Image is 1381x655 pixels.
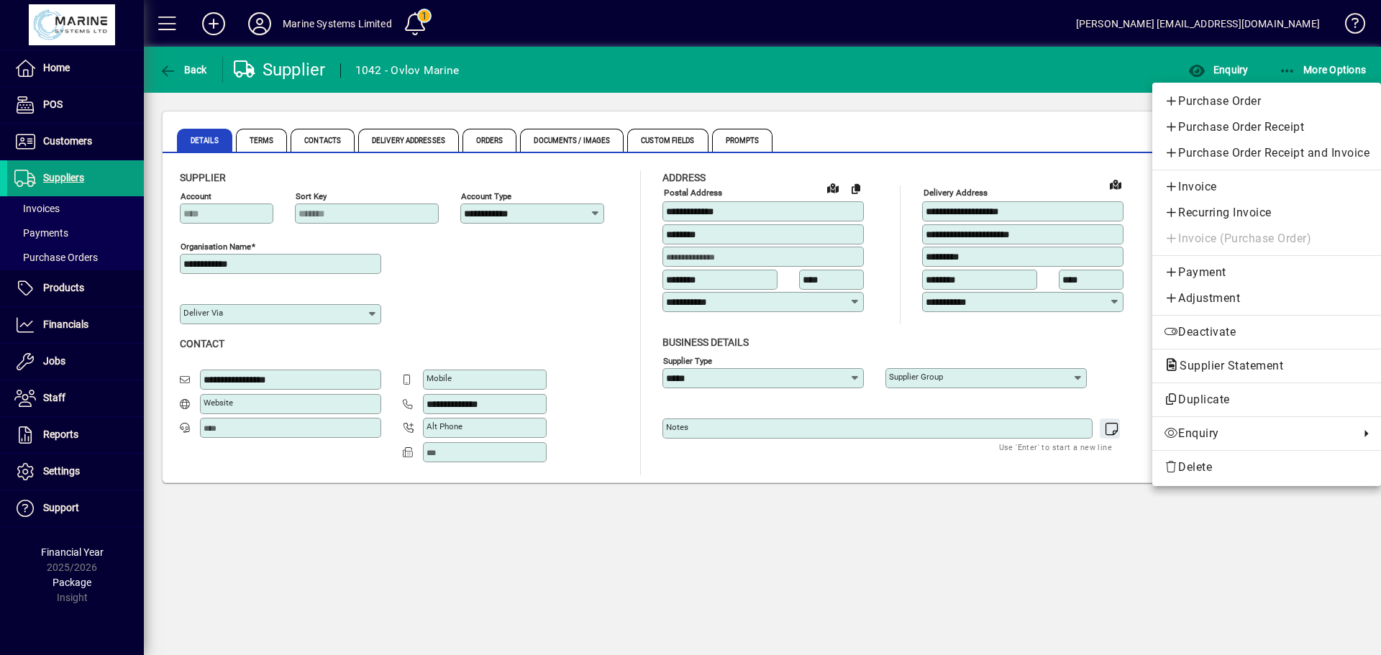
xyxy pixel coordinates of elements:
[1164,459,1369,476] span: Delete
[1164,178,1369,196] span: Invoice
[1164,290,1369,307] span: Adjustment
[1164,204,1369,221] span: Recurring Invoice
[1164,391,1369,408] span: Duplicate
[1164,425,1352,442] span: Enquiry
[1164,359,1290,372] span: Supplier Statement
[1164,145,1369,162] span: Purchase Order Receipt and Invoice
[1164,93,1369,110] span: Purchase Order
[1164,264,1369,281] span: Payment
[1152,319,1381,345] button: Deactivate supplier
[1164,119,1369,136] span: Purchase Order Receipt
[1164,324,1369,341] span: Deactivate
